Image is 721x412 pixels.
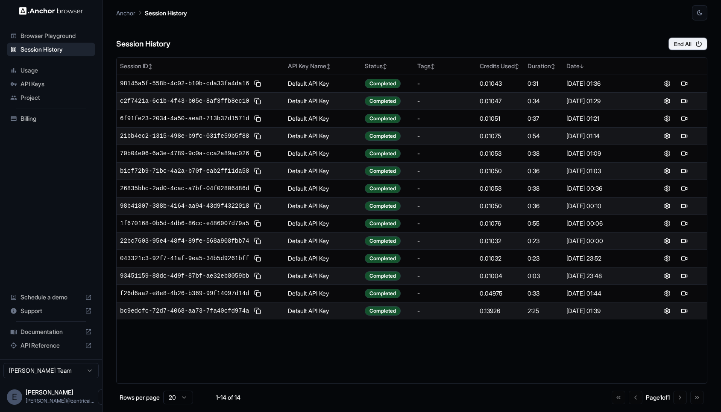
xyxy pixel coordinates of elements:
[365,166,401,176] div: Completed
[480,62,521,70] div: Credits Used
[148,63,152,70] span: ↕
[284,162,361,180] td: Default API Key
[365,184,401,193] div: Completed
[120,132,249,140] span: 21bb4ec2-1315-498e-b9fc-031fe59b5f88
[528,97,560,105] div: 0:34
[417,289,473,298] div: -
[528,219,560,228] div: 0:55
[120,62,281,70] div: Session ID
[365,271,401,281] div: Completed
[566,114,641,123] div: [DATE] 01:21
[528,114,560,123] div: 0:37
[480,79,521,88] div: 0.01043
[566,219,641,228] div: [DATE] 00:06
[566,167,641,175] div: [DATE] 01:03
[480,184,521,193] div: 0.01053
[480,237,521,245] div: 0.01032
[566,202,641,210] div: [DATE] 00:10
[7,64,95,77] div: Usage
[120,272,249,280] span: 93451159-88dc-4d9f-87bf-ae32eb8059bb
[566,149,641,158] div: [DATE] 01:09
[120,289,249,298] span: f26d6aa2-e8e8-4b26-b369-99f14097d14d
[480,272,521,280] div: 0.01004
[284,197,361,215] td: Default API Key
[120,184,249,193] span: 26835bbc-2ad0-4cac-a7bf-04f02806486d
[480,167,521,175] div: 0.01050
[528,202,560,210] div: 0:36
[417,184,473,193] div: -
[21,66,92,75] span: Usage
[7,389,22,405] div: E
[21,328,82,336] span: Documentation
[365,201,401,211] div: Completed
[566,254,641,263] div: [DATE] 23:52
[417,97,473,105] div: -
[116,38,170,50] h6: Session History
[528,237,560,245] div: 0:23
[7,304,95,318] div: Support
[365,219,401,228] div: Completed
[284,215,361,232] td: Default API Key
[480,289,521,298] div: 0.04975
[120,167,249,175] span: b1cf72b9-71bc-4a2a-b70f-eab2ff11da58
[417,149,473,158] div: -
[7,290,95,304] div: Schedule a demo
[417,132,473,140] div: -
[7,112,95,125] div: Billing
[431,63,435,70] span: ↕
[7,29,95,43] div: Browser Playground
[284,267,361,284] td: Default API Key
[417,272,473,280] div: -
[480,132,521,140] div: 0.01075
[528,272,560,280] div: 0:03
[528,289,560,298] div: 0:33
[480,114,521,123] div: 0.01051
[7,339,95,352] div: API Reference
[417,114,473,123] div: -
[480,307,521,315] div: 0.13926
[7,325,95,339] div: Documentation
[566,132,641,140] div: [DATE] 01:14
[120,393,160,402] p: Rows per page
[120,202,249,210] span: 98b41807-388b-4164-aa94-43d9f4322018
[528,254,560,263] div: 0:23
[515,63,519,70] span: ↕
[284,75,361,92] td: Default API Key
[480,97,521,105] div: 0.01047
[528,184,560,193] div: 0:38
[120,254,249,263] span: 043321c3-92f7-41af-9ea5-34b5d9261bff
[207,393,249,402] div: 1-14 of 14
[284,250,361,267] td: Default API Key
[26,389,73,396] span: Eric Fondren
[417,79,473,88] div: -
[284,110,361,127] td: Default API Key
[528,79,560,88] div: 0:31
[26,397,94,404] span: eric@zentricai.com
[566,79,641,88] div: [DATE] 01:36
[417,219,473,228] div: -
[365,79,401,88] div: Completed
[566,289,641,298] div: [DATE] 01:44
[98,389,113,405] button: Open menu
[668,38,707,50] button: End All
[21,293,82,302] span: Schedule a demo
[566,97,641,105] div: [DATE] 01:29
[284,127,361,145] td: Default API Key
[480,254,521,263] div: 0.01032
[284,145,361,162] td: Default API Key
[417,167,473,175] div: -
[21,114,92,123] span: Billing
[284,180,361,197] td: Default API Key
[21,93,92,102] span: Project
[284,302,361,319] td: Default API Key
[120,97,249,105] span: c2f7421a-6c1b-4f43-b05e-8af3ffb8ec10
[284,284,361,302] td: Default API Key
[566,307,641,315] div: [DATE] 01:39
[365,131,401,141] div: Completed
[120,149,249,158] span: 70b04e06-6a3e-4789-9c0a-cca2a89ac026
[21,307,82,315] span: Support
[528,307,560,315] div: 2:25
[365,306,401,316] div: Completed
[288,62,358,70] div: API Key Name
[528,62,560,70] div: Duration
